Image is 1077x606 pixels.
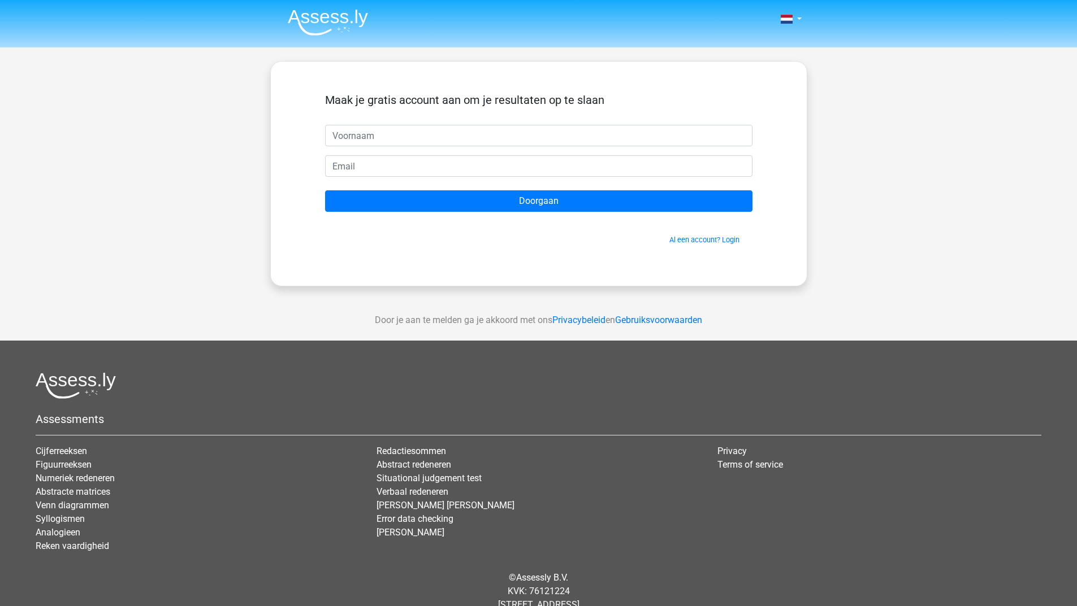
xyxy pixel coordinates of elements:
a: Privacy [717,446,747,456]
a: Al een account? Login [669,236,739,244]
a: Figuurreeksen [36,459,92,470]
a: Numeriek redeneren [36,473,115,483]
a: Redactiesommen [377,446,446,456]
a: Abstracte matrices [36,486,110,497]
a: [PERSON_NAME] [PERSON_NAME] [377,500,514,511]
h5: Assessments [36,412,1041,426]
a: Verbaal redeneren [377,486,448,497]
a: Venn diagrammen [36,500,109,511]
a: Terms of service [717,459,783,470]
a: Gebruiksvoorwaarden [615,315,702,325]
a: Privacybeleid [552,315,605,325]
input: Doorgaan [325,190,752,212]
a: Reken vaardigheid [36,540,109,551]
h5: Maak je gratis account aan om je resultaten op te slaan [325,93,752,107]
a: Situational judgement test [377,473,482,483]
img: Assessly logo [36,372,116,399]
a: Analogieen [36,527,80,538]
a: Assessly B.V. [516,572,568,583]
a: Syllogismen [36,513,85,524]
input: Voornaam [325,125,752,146]
input: Email [325,155,752,177]
a: Cijferreeksen [36,446,87,456]
a: Abstract redeneren [377,459,451,470]
a: Error data checking [377,513,453,524]
img: Assessly [288,9,368,36]
a: [PERSON_NAME] [377,527,444,538]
